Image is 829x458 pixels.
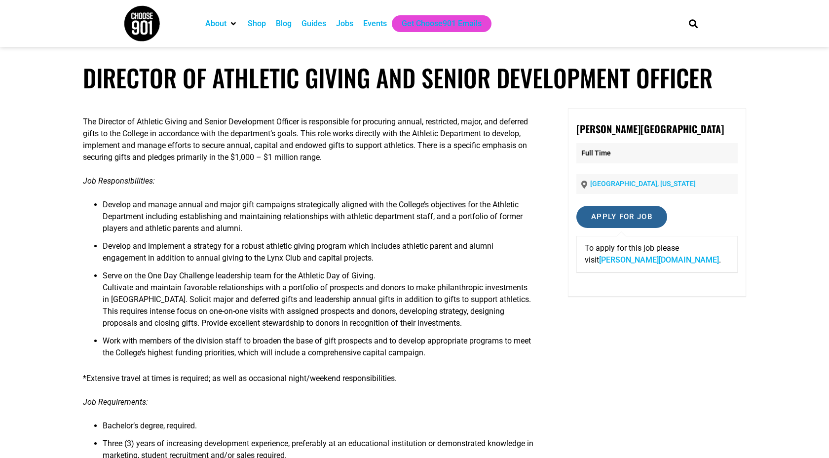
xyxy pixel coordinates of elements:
a: Jobs [336,18,353,30]
div: Search [685,15,702,32]
a: Events [363,18,387,30]
strong: [PERSON_NAME][GEOGRAPHIC_DATA] [576,121,724,136]
li: Bachelor’s degree, required. [103,420,535,438]
h1: Director of Athletic Giving and Senior Development Officer [83,63,746,92]
a: Get Choose901 Emails [402,18,482,30]
p: The Director of Athletic Giving and Senior Development Officer is responsible for procuring annua... [83,116,535,163]
p: *Extensive travel at times is required; as well as occasional night/weekend responsibilities. [83,373,535,384]
a: [PERSON_NAME][DOMAIN_NAME] [599,255,719,265]
em: Job Responsibilities: [83,176,155,186]
a: Blog [276,18,292,30]
div: About [200,15,243,32]
p: Full Time [576,143,738,163]
input: Apply for job [576,206,667,228]
a: [GEOGRAPHIC_DATA], [US_STATE] [590,180,696,188]
li: Serve on the One Day Challenge leadership team for the Athletic Day of Giving. Cultivate and main... [103,270,535,335]
em: Job Requirements: [83,397,148,407]
li: Develop and manage annual and major gift campaigns strategically aligned with the College’s objec... [103,199,535,240]
a: Guides [301,18,326,30]
nav: Main nav [200,15,672,32]
li: Work with members of the division staff to broaden the base of gift prospects and to develop appr... [103,335,535,365]
p: To apply for this job please visit . [585,242,729,266]
a: About [205,18,226,30]
a: Shop [248,18,266,30]
li: Develop and implement a strategy for a robust athletic giving program which includes athletic par... [103,240,535,270]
